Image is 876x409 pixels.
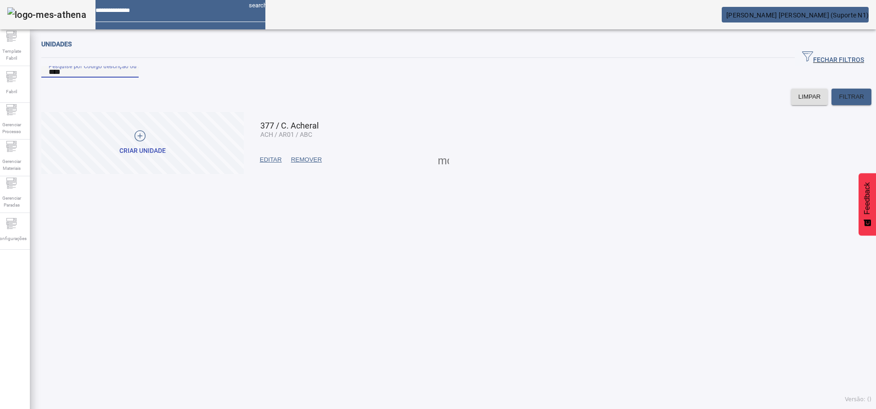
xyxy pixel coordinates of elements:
button: FECHAR FILTROS [795,50,871,66]
span: 377 / C. Acheral [260,121,319,130]
span: Unidades [41,40,72,48]
button: EDITAR [255,151,286,168]
div: Criar unidade [119,146,166,156]
img: logo-mes-athena [7,7,86,22]
span: EDITAR [260,155,282,164]
mat-label: Pesquise por Código descrição ou sigla [49,62,151,69]
span: ACH / AR01 / ABC [260,131,312,138]
button: Mais [435,151,452,168]
span: FILTRAR [839,92,864,101]
span: Fabril [3,85,20,98]
span: LIMPAR [798,92,821,101]
button: Feedback - Mostrar pesquisa [859,173,876,235]
span: Versão: () [845,396,871,403]
span: REMOVER [291,155,322,164]
span: FECHAR FILTROS [802,51,864,65]
button: Criar unidade [41,112,244,174]
button: LIMPAR [791,89,828,105]
button: REMOVER [286,151,326,168]
span: Feedback [863,182,871,214]
button: FILTRAR [831,89,871,105]
span: [PERSON_NAME] [PERSON_NAME] (Suporte N1) [726,11,869,19]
